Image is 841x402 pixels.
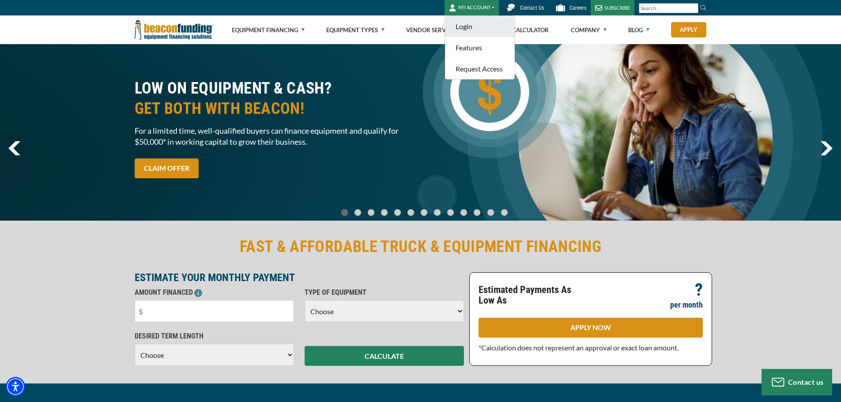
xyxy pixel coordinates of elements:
a: previous [8,141,20,155]
p: ? [695,285,703,295]
a: Finance Calculator [486,16,549,44]
span: Contact us [788,378,824,386]
img: Left Navigator [8,141,20,155]
p: DESIRED TERM LENGTH [135,331,294,342]
a: Equipment Types [326,16,385,44]
a: Go To Slide 8 [445,209,456,216]
p: TYPE OF EQUIPMENT [305,287,464,298]
a: Login - open in a new tab [445,16,515,37]
p: AMOUNT FINANCED [135,287,294,298]
a: Go To Slide 7 [432,209,442,216]
button: CALCULATE [305,346,464,366]
input: $ [135,300,294,322]
a: Go To Slide 11 [485,209,496,216]
a: Go To Slide 0 [339,209,350,216]
input: Search [639,3,698,13]
h2: FAST & AFFORDABLE TRUCK & EQUIPMENT FINANCING [135,237,707,257]
a: Go To Slide 2 [366,209,376,216]
a: Go To Slide 4 [392,209,403,216]
a: Company [571,16,607,44]
a: Clear search text [689,5,696,12]
div: Accessibility Menu [6,377,25,396]
p: ESTIMATE YOUR MONTHLY PAYMENT [135,272,464,283]
span: *Calculation does not represent an approval or exact loan amount. [479,343,679,352]
a: next [820,141,833,155]
a: Go To Slide 5 [405,209,416,216]
a: Go To Slide 6 [419,209,429,216]
span: For a limited time, well-qualified buyers can finance equipment and qualify for $50,000* in worki... [135,125,415,147]
a: Vendor Services [406,16,464,44]
a: Go To Slide 1 [352,209,363,216]
a: Features [445,37,515,58]
a: Go To Slide 12 [499,209,510,216]
p: per month [670,300,703,310]
a: CLAIM OFFER [135,158,199,178]
a: Go To Slide 10 [471,209,483,216]
a: Apply [671,22,706,38]
img: Search [700,4,707,11]
a: Blog [628,16,649,44]
a: Request Access [445,58,515,79]
a: Go To Slide 3 [379,209,389,216]
span: Careers [569,5,586,11]
p: Estimated Payments As Low As [479,285,585,306]
button: Contact us [762,369,832,395]
h2: LOW ON EQUIPMENT & CASH? [135,78,415,119]
img: Beacon Funding Corporation logo [135,15,213,44]
span: Contact Us [520,5,544,11]
img: Right Navigator [820,141,833,155]
a: Equipment Financing [232,16,305,44]
a: Go To Slide 9 [458,209,469,216]
span: GET BOTH WITH BEACON! [135,98,415,119]
a: APPLY NOW [479,318,703,338]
